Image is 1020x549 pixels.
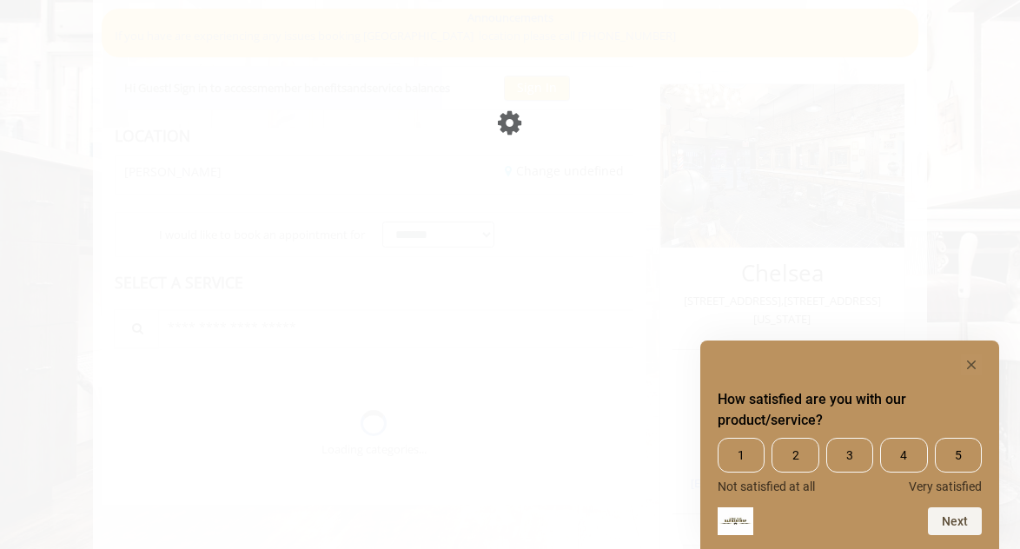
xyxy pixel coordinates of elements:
span: 5 [935,438,982,473]
span: Not satisfied at all [718,480,815,493]
span: Very satisfied [909,480,982,493]
button: Hide survey [961,354,982,375]
span: 1 [718,438,765,473]
button: Next question [928,507,982,535]
div: How satisfied are you with our product/service? Select an option from 1 to 5, with 1 being Not sa... [718,354,982,535]
span: 3 [826,438,873,473]
h2: How satisfied are you with our product/service? Select an option from 1 to 5, with 1 being Not sa... [718,389,982,431]
div: How satisfied are you with our product/service? Select an option from 1 to 5, with 1 being Not sa... [718,438,982,493]
span: 2 [772,438,818,473]
span: 4 [880,438,927,473]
